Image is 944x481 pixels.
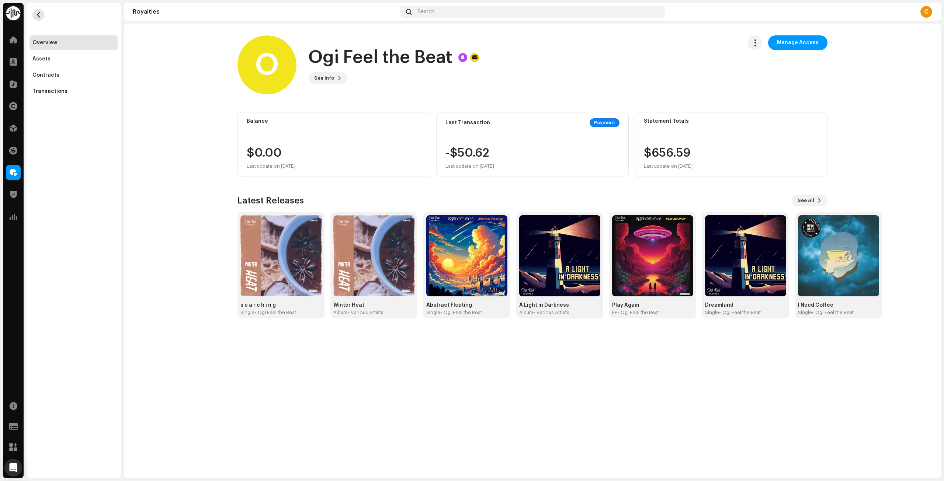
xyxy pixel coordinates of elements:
div: • Ogi Feel the Beat [440,310,482,316]
div: Contracts [32,72,59,78]
div: Balance [247,118,421,124]
div: C [920,6,932,18]
div: • Various Artists [347,310,383,316]
h1: Ogi Feel the Beat [308,46,452,69]
div: EP [612,310,617,316]
div: Payment [590,118,619,127]
div: Single [426,310,440,316]
img: 9f644810-e96a-49ae-917a-96b32e6fd340 [426,215,507,296]
re-m-nav-item: Assets [29,52,118,66]
img: b92acdd0-5378-45ce-8006-faba0e67930e [240,215,322,296]
img: 0f74c21f-6d1c-4dbc-9196-dbddad53419e [6,6,21,21]
button: See All [792,195,827,206]
img: 19cddc0a-939b-45dd-a30c-e686b94422f6 [798,215,879,296]
div: Open Intercom Messenger [4,459,22,477]
div: Play Again [612,302,693,308]
div: Album [519,310,533,316]
div: Transactions [32,88,67,94]
re-m-nav-item: Contracts [29,68,118,83]
div: • Ogi Feel the Beat [617,310,659,316]
div: Last update on [DATE] [247,162,295,171]
div: Dreamland [705,302,786,308]
div: Single [240,310,254,316]
div: Last update on [DATE] [644,162,693,171]
button: Manage Access [768,35,827,50]
div: • Various Artists [533,310,569,316]
div: Single [798,310,812,316]
re-m-nav-item: Overview [29,35,118,50]
span: See All [798,193,814,208]
div: Last Transaction [445,120,490,126]
img: a1e659c5-dac8-4b95-913b-29b7bf98df89 [333,215,414,296]
div: Overview [32,40,57,46]
h3: Latest Releases [237,195,304,206]
div: Royalties [133,9,397,15]
div: O [237,35,296,94]
div: Statement Totals [644,118,818,124]
img: 859f47b7-4d8d-475a-ad89-397357225a44 [705,215,786,296]
re-o-card-value: Statement Totals [635,112,827,177]
div: I Need Coffee [798,302,879,308]
div: • Ogi Feel the Beat [812,310,854,316]
div: Abstract Floating [426,302,507,308]
div: A Light in Darkness [519,302,600,308]
img: 987d4789-e76b-4dcd-aa9a-c8f3c33a2fd7 [612,215,693,296]
div: Album [333,310,347,316]
button: See Info [308,72,348,84]
div: Single [705,310,719,316]
re-m-nav-item: Transactions [29,84,118,99]
div: • Ogi Feel the Beat [719,310,761,316]
span: Manage Access [777,35,819,50]
span: See Info [314,71,334,86]
re-o-card-value: Balance [237,112,430,177]
span: Search [417,9,434,15]
div: Assets [32,56,51,62]
div: Last update on [DATE] [445,162,494,171]
img: ad728b0d-8f1d-46da-9f51-72408e75b183 [519,215,600,296]
div: Winter Heat [333,302,414,308]
div: • Ogi Feel the Beat [254,310,296,316]
div: s e a r c h i n g [240,302,322,308]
